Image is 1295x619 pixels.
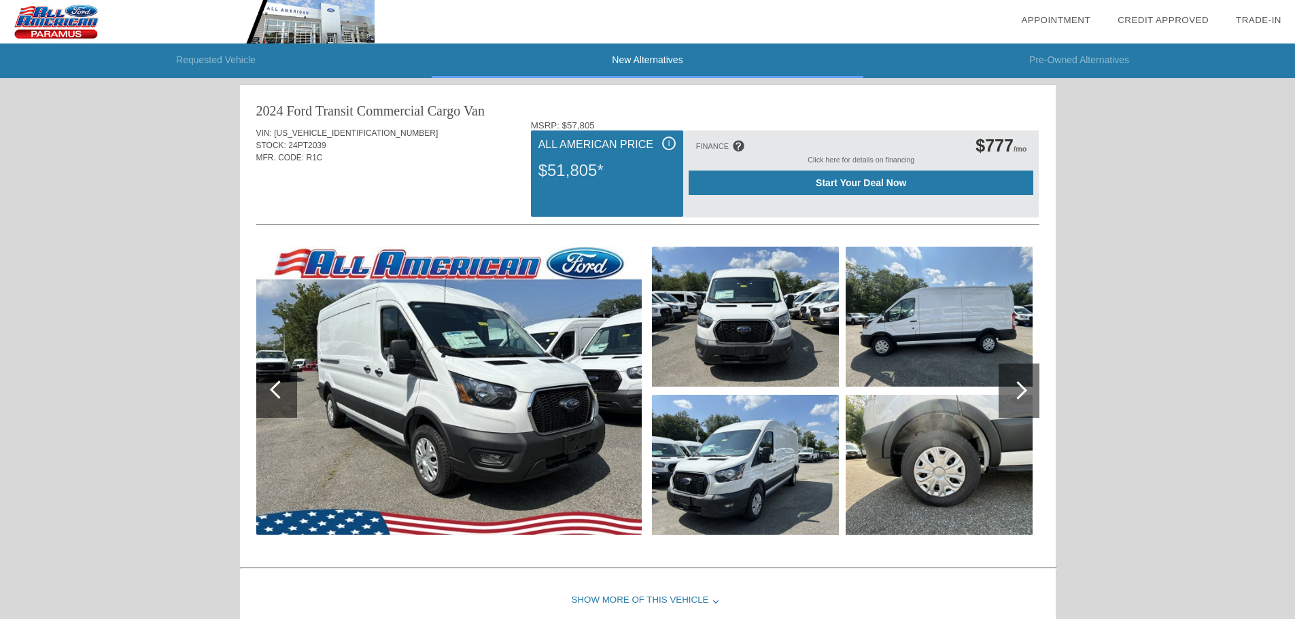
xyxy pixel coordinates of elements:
img: 4.jpg [846,247,1033,387]
div: Quoted on [DATE] 3:59:39 PM [256,184,1039,206]
span: VIN: [256,128,272,138]
div: Click here for details on financing [689,156,1033,171]
img: 5.jpg [846,395,1033,535]
div: Cargo Van [428,101,485,120]
span: Start Your Deal Now [706,177,1016,188]
div: MSRP: $57,805 [531,120,1039,130]
div: FINANCE [696,142,729,150]
div: $51,805* [538,153,676,188]
a: Appointment [1021,15,1090,25]
img: 1.jpg [256,247,642,535]
span: MFR. CODE: [256,153,305,162]
div: /mo [975,136,1026,156]
a: Credit Approved [1118,15,1209,25]
li: Pre-Owned Alternatives [863,43,1295,78]
div: i [662,137,676,150]
li: New Alternatives [432,43,863,78]
span: $777 [975,136,1014,155]
div: 2024 Ford Transit Commercial [256,101,424,120]
div: All American Price [538,137,676,153]
span: STOCK: [256,141,286,150]
span: 24PT2039 [288,141,326,150]
span: R1C [307,153,323,162]
span: [US_VEHICLE_IDENTIFICATION_NUMBER] [274,128,438,138]
a: Trade-In [1236,15,1281,25]
img: 2.jpg [652,247,839,387]
img: 3.jpg [652,395,839,535]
